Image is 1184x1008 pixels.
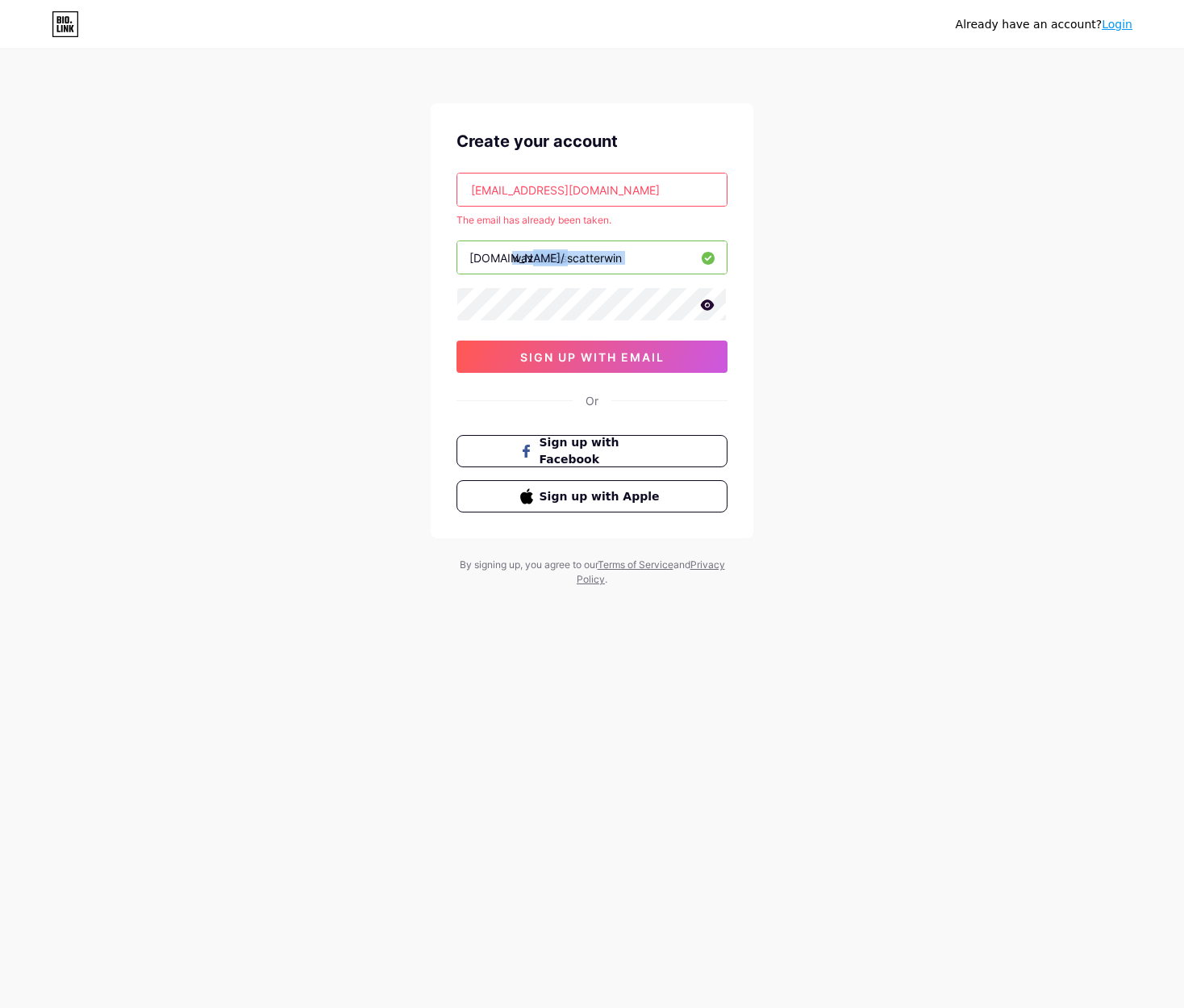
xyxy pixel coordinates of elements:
div: [DOMAIN_NAME]/ [469,249,565,266]
input: username [457,241,727,274]
button: Sign up with Facebook [457,435,727,467]
div: Or [586,392,598,409]
a: Terms of Service [598,558,673,571]
button: sign up with email [457,341,727,373]
input: Email [457,174,727,206]
button: Sign up with Apple [457,480,727,512]
a: Login [1102,18,1132,31]
span: Sign up with Apple [540,488,665,505]
span: sign up with email [520,350,665,364]
div: Create your account [457,129,727,153]
div: By signing up, you agree to our and . [455,558,729,587]
span: Sign up with Facebook [540,434,665,468]
div: Already have an account? [956,16,1132,33]
div: The email has already been taken. [457,213,727,228]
